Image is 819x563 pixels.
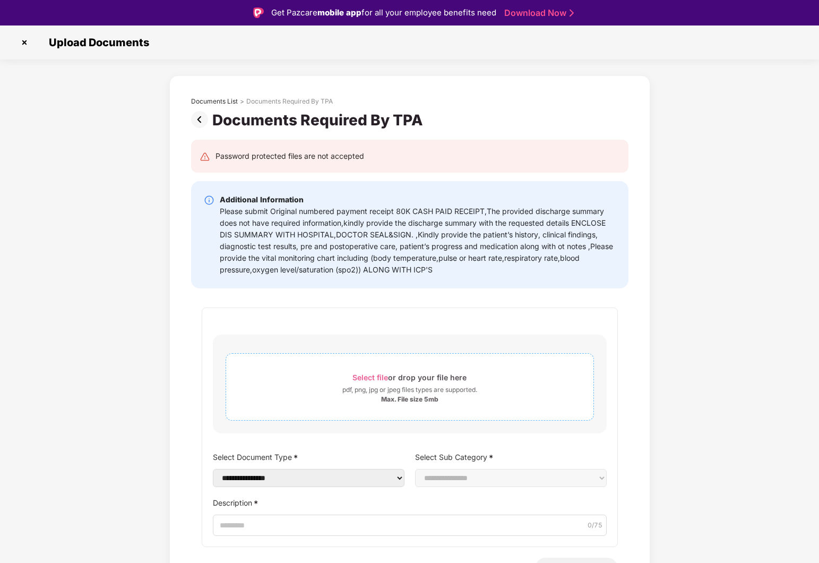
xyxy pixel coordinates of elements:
[381,395,438,404] div: Max. File size 5mb
[204,195,214,206] img: svg+xml;base64,PHN2ZyBpZD0iSW5mby0yMHgyMCIgeG1sbnM9Imh0dHA6Ly93d3cudzMub3JnLzIwMDAvc3ZnIiB3aWR0aD...
[246,97,333,106] div: Documents Required By TPA
[271,6,496,19] div: Get Pazcare for all your employee benefits need
[240,97,244,106] div: >
[588,521,602,531] span: 0 /75
[200,151,210,162] img: svg+xml;base64,PHN2ZyB4bWxucz0iaHR0cDovL3d3dy53My5vcmcvMjAwMC9zdmciIHdpZHRoPSIyNCIgaGVpZ2h0PSIyNC...
[212,111,427,129] div: Documents Required By TPA
[352,373,388,382] span: Select file
[570,7,574,19] img: Stroke
[38,36,154,49] span: Upload Documents
[220,206,616,276] div: Please submit Original numbered payment receipt 80K CASH PAID RECEIPT,The provided discharge summ...
[504,7,571,19] a: Download Now
[191,97,238,106] div: Documents List
[16,34,33,51] img: svg+xml;base64,PHN2ZyBpZD0iQ3Jvc3MtMzJ4MzIiIHhtbG5zPSJodHRwOi8vd3d3LnczLm9yZy8yMDAwL3N2ZyIgd2lkdG...
[253,7,264,18] img: Logo
[415,449,607,465] label: Select Sub Category
[215,150,364,162] div: Password protected files are not accepted
[317,7,361,18] strong: mobile app
[191,111,212,128] img: svg+xml;base64,PHN2ZyBpZD0iUHJldi0zMngzMiIgeG1sbnM9Imh0dHA6Ly93d3cudzMub3JnLzIwMDAvc3ZnIiB3aWR0aD...
[220,195,304,204] b: Additional Information
[226,362,593,412] span: Select fileor drop your file herepdf, png, jpg or jpeg files types are supported.Max. File size 5mb
[213,495,607,510] label: Description
[342,385,477,395] div: pdf, png, jpg or jpeg files types are supported.
[213,449,404,465] label: Select Document Type
[352,370,467,385] div: or drop your file here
